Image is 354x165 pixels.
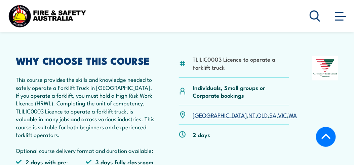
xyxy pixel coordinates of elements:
[269,111,276,119] a: SA
[193,111,297,119] p: , , , , ,
[193,111,247,119] a: [GEOGRAPHIC_DATA]
[288,111,297,119] a: WA
[312,56,338,80] img: Nationally Recognised Training logo.
[257,111,268,119] a: QLD
[278,111,287,119] a: VIC
[16,75,156,154] p: This course provides the skills and knowledge needed to safely operate a Forklift Truck in [GEOGR...
[16,56,156,65] h2: WHY CHOOSE THIS COURSE
[193,131,210,138] p: 2 days
[248,111,255,119] a: NT
[193,84,289,99] p: Individuals, Small groups or Corporate bookings
[193,55,289,71] li: TLILIC0003 Licence to operate a Forklift truck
